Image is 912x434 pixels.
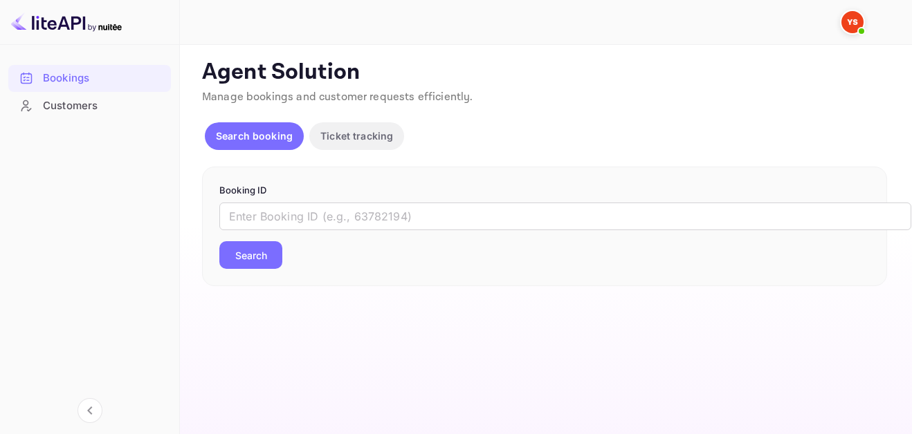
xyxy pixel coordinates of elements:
[841,11,864,33] img: Yandex Support
[43,70,164,86] div: Bookings
[202,90,473,104] span: Manage bookings and customer requests efficiently.
[219,241,282,269] button: Search
[320,129,393,143] p: Ticket tracking
[216,129,293,143] p: Search booking
[8,93,171,120] div: Customers
[8,65,171,91] a: Bookings
[8,65,171,92] div: Bookings
[43,98,164,114] div: Customers
[11,11,122,33] img: LiteAPI logo
[219,184,870,198] p: Booking ID
[202,59,887,86] p: Agent Solution
[219,202,911,230] input: Enter Booking ID (e.g., 63782194)
[8,93,171,118] a: Customers
[77,398,102,423] button: Collapse navigation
